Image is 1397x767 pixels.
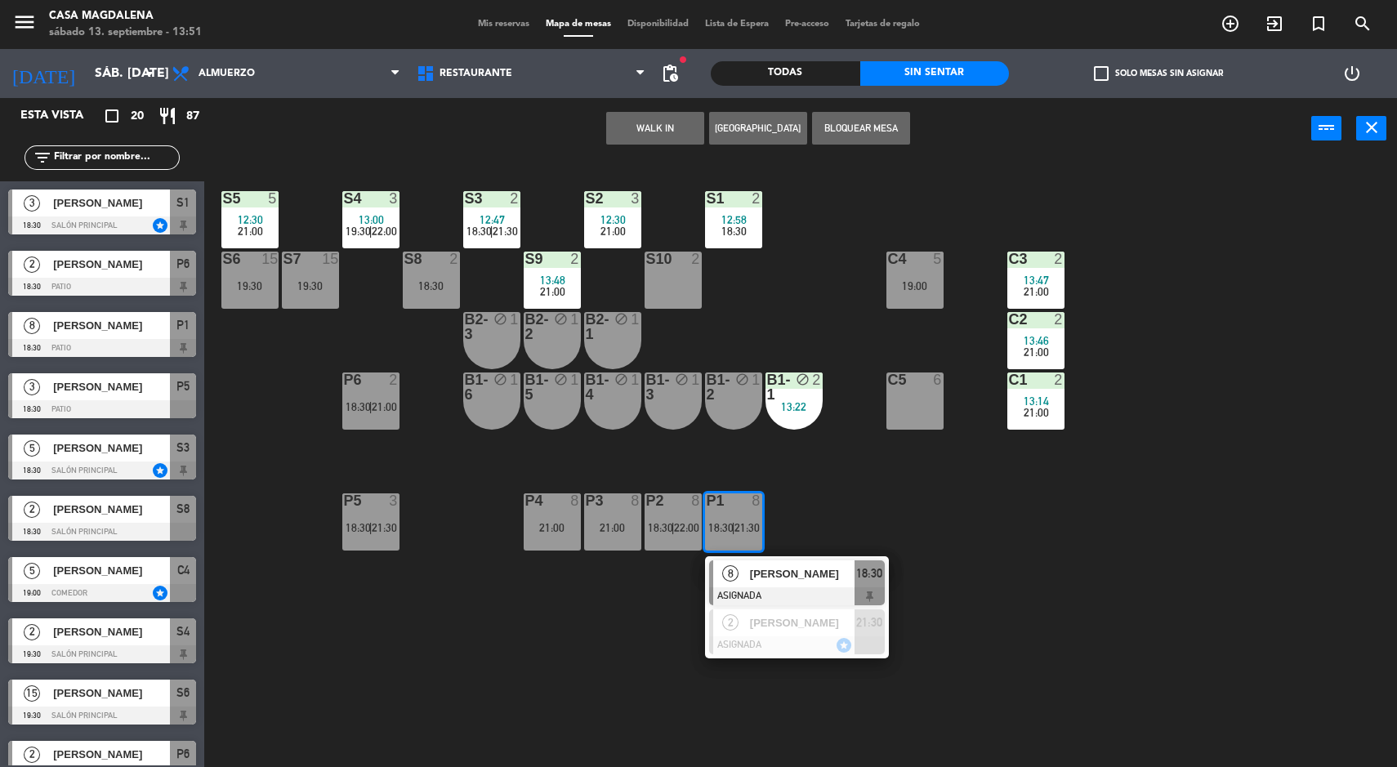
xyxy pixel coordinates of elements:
span: [PERSON_NAME] [53,623,170,640]
div: B2-3 [465,312,466,341]
i: power_input [1317,118,1337,137]
div: Esta vista [8,106,118,126]
div: C3 [1009,252,1010,266]
span: 13:48 [540,274,565,287]
div: P6 [344,372,345,387]
div: C5 [888,372,889,387]
span: 3 [24,195,40,212]
div: S8 [404,252,405,266]
button: [GEOGRAPHIC_DATA] [709,112,807,145]
span: | [369,521,373,534]
span: 12:30 [600,213,626,226]
div: C2 [1009,312,1010,327]
div: 19:00 [886,280,944,292]
span: S1 [176,193,190,212]
i: filter_list [33,148,52,167]
span: 21:30 [734,521,760,534]
span: S3 [176,438,190,457]
span: 19:30 [346,225,371,238]
span: Lista de Espera [697,20,777,29]
span: 22:00 [372,225,397,238]
span: 15 [24,685,40,702]
div: 2 [752,191,761,206]
div: Todas [711,61,860,86]
i: block [554,312,568,326]
i: power_settings_new [1342,64,1362,83]
div: B1-3 [646,372,647,402]
span: [PERSON_NAME] [53,317,170,334]
span: Mapa de mesas [538,20,619,29]
i: block [493,312,507,326]
span: 21:00 [238,225,263,238]
span: Mis reservas [470,20,538,29]
div: 2 [510,191,520,206]
div: 15 [261,252,278,266]
div: B1-2 [707,372,707,402]
div: P3 [586,493,587,508]
span: 21:00 [372,400,397,413]
span: P6 [176,744,190,764]
span: 20 [131,107,144,126]
div: 8 [691,493,701,508]
span: 18:30 [721,225,747,238]
button: close [1356,116,1386,140]
div: 18:30 [403,280,460,292]
div: 5 [933,252,943,266]
span: | [672,521,675,534]
span: Disponibilidad [619,20,697,29]
div: 2 [449,252,459,266]
div: 13:22 [765,401,823,412]
div: 1 [510,312,520,327]
span: 13:00 [359,213,384,226]
span: 18:30 [856,564,882,583]
span: 18:30 [346,521,371,534]
span: S8 [176,499,190,519]
div: 1 [631,312,640,327]
span: | [369,400,373,413]
span: [PERSON_NAME] [53,746,170,763]
i: block [493,372,507,386]
div: 15 [322,252,338,266]
span: [PERSON_NAME] [53,439,170,457]
div: P5 [344,493,345,508]
span: S6 [176,683,190,702]
input: Filtrar por nombre... [52,149,179,167]
span: [PERSON_NAME] [53,562,170,579]
div: 21:00 [584,522,641,533]
span: 12:30 [238,213,263,226]
i: block [614,312,628,326]
span: 21:00 [600,225,626,238]
span: P5 [176,377,190,396]
span: Almuerzo [199,68,255,79]
div: 19:30 [282,280,339,292]
div: 2 [1054,312,1064,327]
span: 21:30 [372,521,397,534]
button: Bloquear Mesa [812,112,910,145]
span: pending_actions [660,64,680,83]
span: 2 [24,747,40,763]
div: 2 [1054,372,1064,387]
div: sábado 13. septiembre - 13:51 [49,25,202,41]
label: Solo mesas sin asignar [1094,66,1223,81]
span: 18:30 [466,225,492,238]
span: 8 [24,318,40,334]
div: 3 [631,191,640,206]
div: 8 [631,493,640,508]
div: 2 [691,252,701,266]
div: 1 [631,372,640,387]
div: 8 [570,493,580,508]
span: P1 [176,315,190,335]
div: 8 [752,493,761,508]
span: Tarjetas de regalo [837,20,928,29]
span: 2 [24,502,40,518]
div: 2 [570,252,580,266]
span: [PERSON_NAME] [750,614,855,631]
div: B1-6 [465,372,466,402]
span: fiber_manual_record [678,55,688,65]
span: [PERSON_NAME] [53,194,170,212]
div: 5 [268,191,278,206]
div: P1 [707,493,707,508]
div: 3 [389,493,399,508]
i: block [735,372,749,386]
